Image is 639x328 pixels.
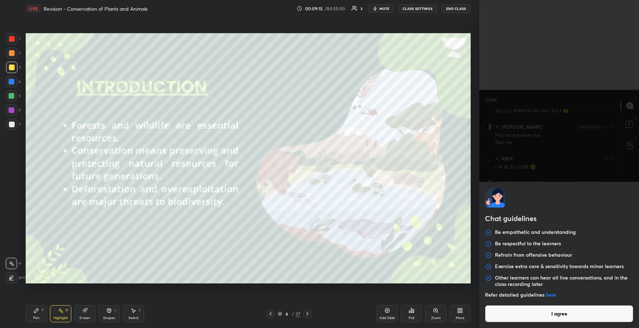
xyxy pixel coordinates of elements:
button: End Class [441,4,471,13]
img: shiftIcon.72a6c929.svg [19,276,21,279]
p: Be empathetic and understanding [495,229,576,236]
p: Refer detailed guidelines [485,292,633,298]
button: I agree [485,305,633,322]
div: 3 [361,7,362,10]
h4: Revision - Conservation of Plants and Animals [44,5,148,12]
button: mute [368,4,394,13]
div: 2 [6,47,21,59]
div: P [42,308,44,312]
p: H [19,262,21,265]
span: mute [379,6,389,11]
div: Pen [33,316,40,320]
div: 1 [6,33,20,45]
div: L [114,308,117,312]
div: 5 [6,90,21,102]
div: 6 [283,312,291,316]
div: 6 [6,104,21,116]
h2: Chat guidelines [485,213,633,225]
div: Select [128,316,139,320]
p: Exercise extra care & sensitivity towards minor learners [495,263,624,270]
p: H [22,276,25,280]
div: 7 [6,119,21,130]
div: S [139,308,141,312]
div: H [66,308,68,312]
div: Eraser [80,316,90,320]
div: 37 [296,311,300,317]
div: Shapes [103,316,115,320]
p: Refrain from offensive behaviour [495,252,572,259]
div: / [292,312,294,316]
div: 4 [6,76,21,87]
div: More [456,316,465,320]
div: Zoom [431,316,441,320]
a: here [546,291,556,298]
div: Highlight [53,316,68,320]
div: Add Slide [379,316,395,320]
button: CLASS SETTINGS [398,4,437,13]
p: Other learners can hear all live conversations, and in the class recording later [495,275,633,287]
div: Poll [409,316,414,320]
div: 3 [6,62,21,73]
p: Be respectful to the learners [495,240,561,247]
div: LIVE [26,4,41,13]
